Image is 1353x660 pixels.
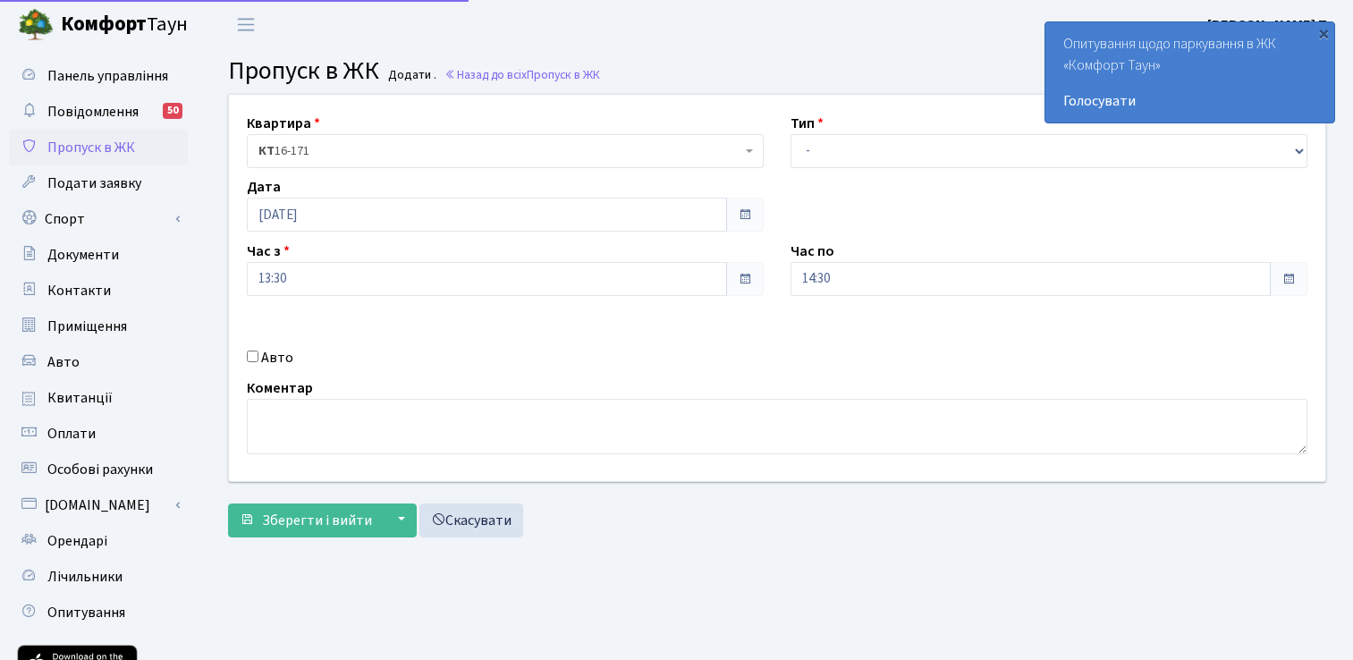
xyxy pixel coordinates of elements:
span: <b>КТ</b>&nbsp;&nbsp;&nbsp;&nbsp;16-171 [258,142,741,160]
span: Опитування [47,603,125,622]
label: Час з [247,241,290,262]
b: Комфорт [61,10,147,38]
a: Пропуск в ЖК [9,130,188,165]
span: Панель управління [47,66,168,86]
a: Оплати [9,416,188,452]
span: Оплати [47,424,96,444]
a: [DOMAIN_NAME] [9,487,188,523]
label: Квартира [247,113,320,134]
span: Орендарі [47,531,107,551]
button: Переключити навігацію [224,10,268,39]
div: Опитування щодо паркування в ЖК «Комфорт Таун» [1045,22,1334,123]
a: Подати заявку [9,165,188,201]
span: Особові рахунки [47,460,153,479]
a: Скасувати [419,503,523,537]
span: Лічильники [47,567,123,587]
span: Квитанції [47,388,113,408]
a: Голосувати [1063,90,1316,112]
button: Зберегти і вийти [228,503,384,537]
span: Приміщення [47,317,127,336]
a: Квитанції [9,380,188,416]
a: Назад до всіхПропуск в ЖК [444,66,600,83]
span: Авто [47,352,80,372]
small: Додати . [385,68,436,83]
span: Пропуск в ЖК [228,53,379,89]
span: Документи [47,245,119,265]
a: Повідомлення50 [9,94,188,130]
a: Лічильники [9,559,188,595]
span: Таун [61,10,188,40]
label: Час по [791,241,834,262]
label: Коментар [247,377,313,399]
span: Пропуск в ЖК [47,138,135,157]
div: 50 [163,103,182,119]
a: Особові рахунки [9,452,188,487]
label: Дата [247,176,281,198]
span: Контакти [47,281,111,300]
span: Повідомлення [47,102,139,122]
span: Пропуск в ЖК [527,66,600,83]
div: × [1315,24,1332,42]
a: Контакти [9,273,188,309]
img: logo.png [18,7,54,43]
label: Авто [261,347,293,368]
label: Тип [791,113,824,134]
a: Приміщення [9,309,188,344]
b: [PERSON_NAME] П. [1207,15,1332,35]
a: Авто [9,344,188,380]
b: КТ [258,142,275,160]
a: Опитування [9,595,188,630]
a: Спорт [9,201,188,237]
span: Подати заявку [47,173,141,193]
a: Панель управління [9,58,188,94]
a: Орендарі [9,523,188,559]
a: Документи [9,237,188,273]
a: [PERSON_NAME] П. [1207,14,1332,36]
span: Зберегти і вийти [262,511,372,530]
span: <b>КТ</b>&nbsp;&nbsp;&nbsp;&nbsp;16-171 [247,134,764,168]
